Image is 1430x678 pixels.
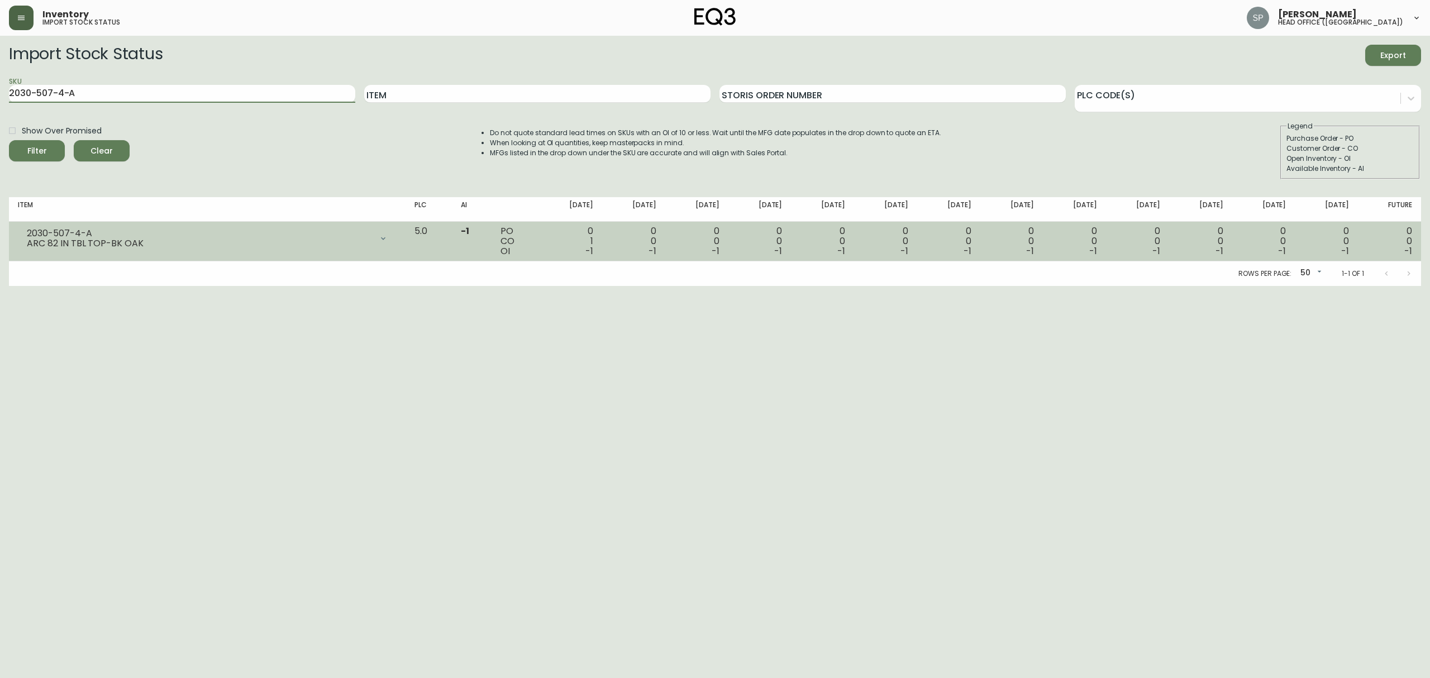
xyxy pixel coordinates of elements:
td: 5.0 [406,222,452,261]
span: Export [1374,49,1412,63]
p: Rows per page: [1238,269,1291,279]
div: 0 0 [800,226,845,256]
div: 0 0 [737,226,783,256]
div: 0 0 [926,226,971,256]
button: Clear [74,140,130,161]
th: Future [1358,197,1421,222]
div: 0 0 [1241,226,1286,256]
th: PLC [406,197,452,222]
li: When looking at OI quantities, keep masterpacks in mind. [490,138,941,148]
div: 0 0 [1178,226,1223,256]
h2: Import Stock Status [9,45,163,66]
button: Filter [9,140,65,161]
div: 2030-507-4-A [27,228,372,238]
span: -1 [1215,245,1223,257]
img: 0cb179e7bf3690758a1aaa5f0aafa0b4 [1247,7,1269,29]
div: PO CO [500,226,531,256]
span: Inventory [42,10,89,19]
div: 0 0 [1367,226,1412,256]
span: -1 [461,225,469,237]
div: 2030-507-4-AARC 82 IN TBL TOP-BK OAK [18,226,397,251]
span: -1 [1404,245,1412,257]
div: Customer Order - CO [1286,144,1414,154]
span: -1 [1026,245,1034,257]
span: -1 [1089,245,1097,257]
th: Item [9,197,406,222]
th: [DATE] [1043,197,1106,222]
th: [DATE] [854,197,917,222]
h5: import stock status [42,19,120,26]
button: Export [1365,45,1421,66]
span: -1 [712,245,719,257]
th: [DATE] [1106,197,1169,222]
div: Available Inventory - AI [1286,164,1414,174]
div: Filter [27,144,47,158]
span: Show Over Promised [22,125,102,137]
div: 0 0 [1052,226,1097,256]
div: 0 0 [674,226,719,256]
p: 1-1 of 1 [1342,269,1364,279]
div: Purchase Order - PO [1286,133,1414,144]
img: logo [694,8,736,26]
th: [DATE] [728,197,792,222]
div: 50 [1296,264,1324,283]
legend: Legend [1286,121,1314,131]
th: [DATE] [917,197,980,222]
div: 0 0 [611,226,656,256]
span: -1 [964,245,971,257]
th: [DATE] [539,197,602,222]
span: OI [500,245,510,257]
th: [DATE] [1232,197,1295,222]
div: ARC 82 IN TBL TOP-BK OAK [27,238,372,249]
th: [DATE] [1295,197,1358,222]
span: -1 [1341,245,1349,257]
div: Open Inventory - OI [1286,154,1414,164]
span: -1 [649,245,656,257]
span: -1 [900,245,908,257]
span: -1 [1278,245,1286,257]
th: AI [452,197,492,222]
th: [DATE] [1169,197,1232,222]
div: 0 0 [989,226,1035,256]
div: 0 1 [548,226,593,256]
span: -1 [1152,245,1160,257]
th: [DATE] [791,197,854,222]
th: [DATE] [980,197,1043,222]
th: [DATE] [665,197,728,222]
li: MFGs listed in the drop down under the SKU are accurate and will align with Sales Portal. [490,148,941,158]
span: -1 [774,245,782,257]
th: [DATE] [602,197,665,222]
span: -1 [585,245,593,257]
h5: head office ([GEOGRAPHIC_DATA]) [1278,19,1403,26]
div: 0 0 [863,226,908,256]
span: [PERSON_NAME] [1278,10,1357,19]
li: Do not quote standard lead times on SKUs with an OI of 10 or less. Wait until the MFG date popula... [490,128,941,138]
div: 0 0 [1304,226,1349,256]
span: Clear [83,144,121,158]
div: 0 0 [1115,226,1160,256]
span: -1 [837,245,845,257]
